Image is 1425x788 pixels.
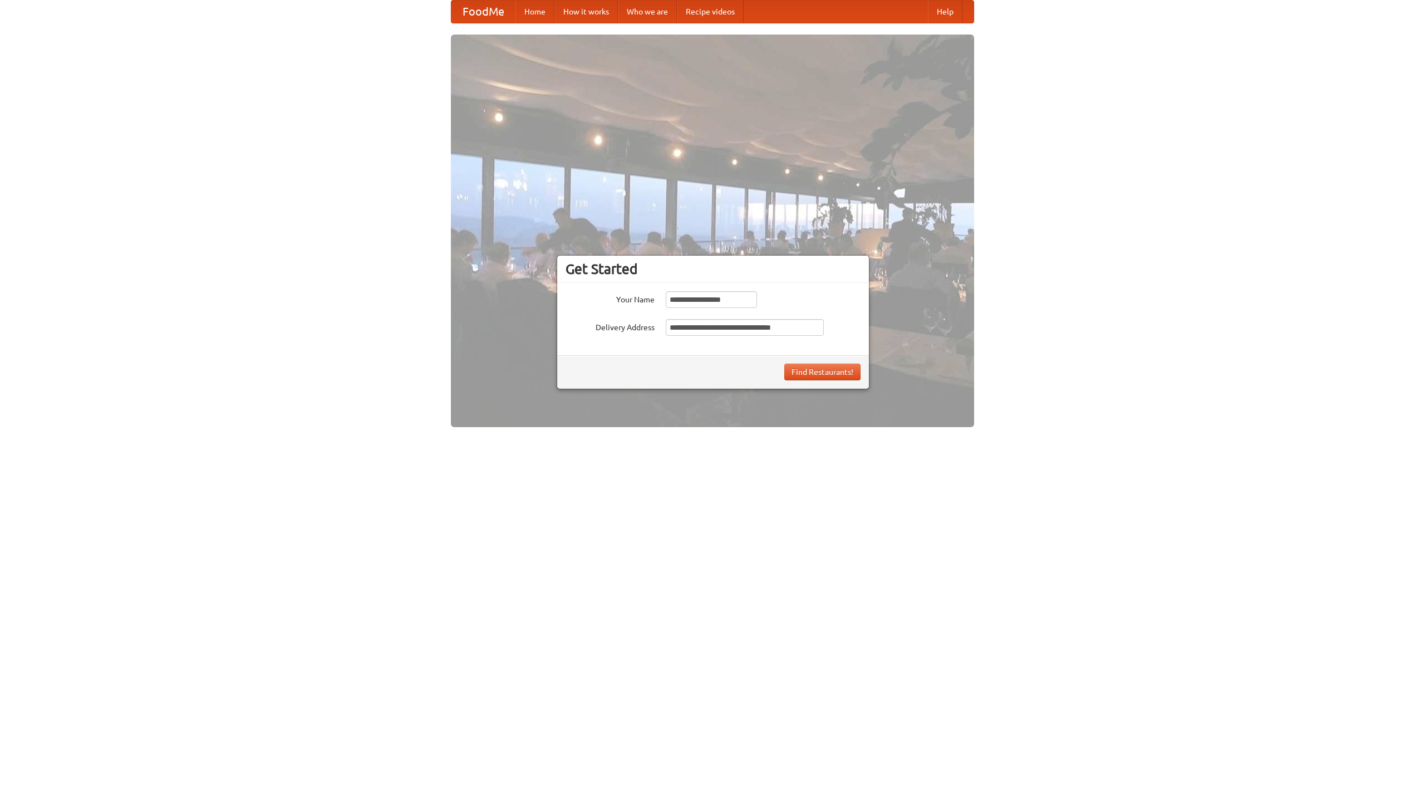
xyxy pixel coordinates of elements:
label: Your Name [566,291,655,305]
label: Delivery Address [566,319,655,333]
a: Recipe videos [677,1,744,23]
a: Who we are [618,1,677,23]
a: FoodMe [451,1,515,23]
h3: Get Started [566,261,861,277]
a: Help [928,1,962,23]
button: Find Restaurants! [784,364,861,380]
a: Home [515,1,554,23]
a: How it works [554,1,618,23]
